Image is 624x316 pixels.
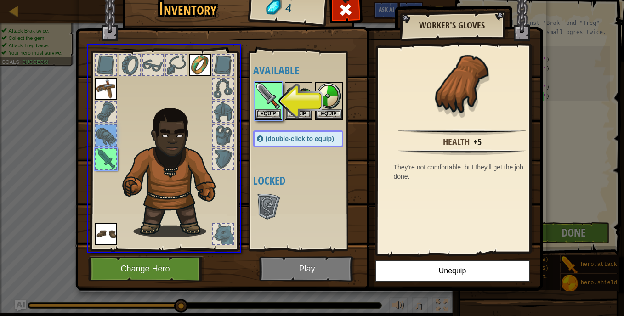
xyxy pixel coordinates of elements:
img: portrait.png [189,54,211,76]
span: (double-click to equip) [266,135,334,142]
button: Change Hero [88,256,205,282]
img: portrait.png [255,83,281,109]
img: Gordon_Stalwart_Hair.png [118,103,232,237]
button: Equip [316,109,342,119]
button: Unequip [375,260,530,282]
div: +5 [473,135,482,149]
img: hr.png [398,149,526,155]
h2: Worker's Gloves [409,20,495,30]
img: portrait.png [432,54,492,113]
img: portrait.png [316,83,342,109]
h4: Available [253,64,362,76]
h4: Locked [253,175,362,186]
div: They're not comfortable, but they'll get the job done. [394,163,535,181]
img: portrait.png [286,83,312,109]
img: hr.png [398,129,526,135]
button: Equip [286,109,312,119]
button: Equip [255,109,281,119]
img: portrait.png [95,223,117,245]
img: portrait.png [95,78,117,100]
div: Health [443,135,470,149]
img: portrait.png [255,194,281,220]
